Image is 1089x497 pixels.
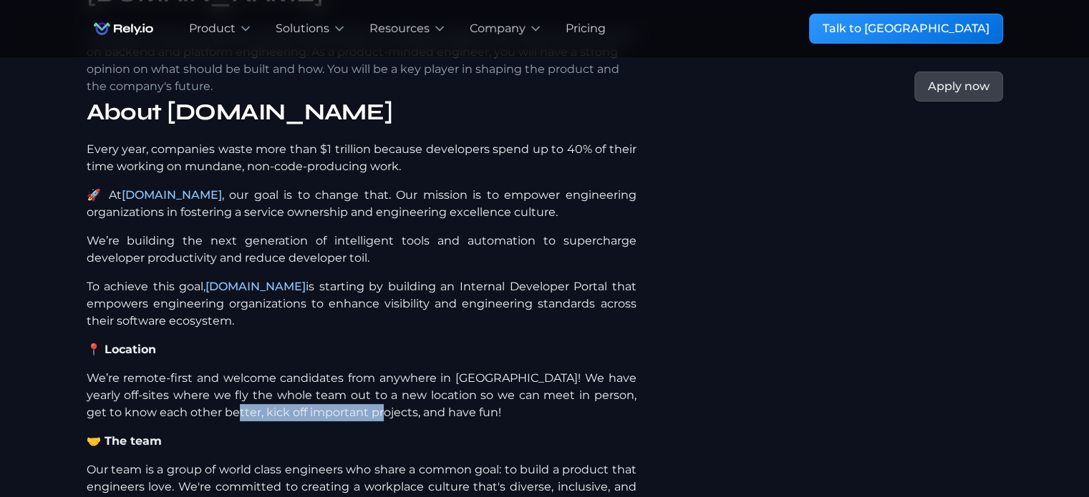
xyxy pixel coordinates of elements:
div: Resources [369,20,430,37]
p: We’re building the next generation of intelligent tools and automation to supercharge developer p... [87,232,637,267]
p: Every year, companies waste more than $1 trillion because developers spend up to 40% of their tim... [87,141,637,175]
a: home [87,14,160,43]
strong: 📍 Location [87,343,156,356]
div: Apply now [928,78,989,95]
img: Rely.io logo [87,14,160,43]
div: Product [189,20,236,37]
a: Pricing [566,20,606,37]
p: 🚀 At , our goal is to change that. Our mission is to empower engineering organizations in fosteri... [87,187,637,221]
strong: 🤝 The team [87,434,162,448]
a: [DOMAIN_NAME] [122,188,222,202]
p: We’re remote-first and welcome candidates from anywhere in [GEOGRAPHIC_DATA]! We have yearly off-... [87,370,637,421]
a: Talk to [GEOGRAPHIC_DATA] [809,14,1003,44]
p: To achieve this goal, is starting by building an Internal Developer Portal that empowers engineer... [87,278,637,330]
div: Talk to [GEOGRAPHIC_DATA] [823,20,989,37]
a: Apply now [914,72,1003,102]
div: Solutions [276,20,329,37]
p: The Senior Product Engineer will be responsible for building scalable SaaS products with a focus ... [87,26,637,95]
a: [DOMAIN_NAME] [205,280,306,293]
div: Company [470,20,526,37]
strong: About [DOMAIN_NAME] [87,98,393,126]
iframe: Chatbot [994,403,1069,477]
